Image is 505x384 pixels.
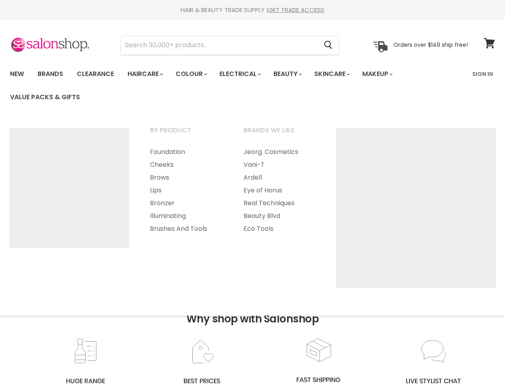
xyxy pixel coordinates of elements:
ul: Main menu [140,146,232,235]
a: Ardell [234,171,325,184]
a: Clearance [71,66,120,82]
a: Real Techniques [234,197,325,210]
a: Brands [32,66,69,82]
form: Product [120,36,339,55]
a: Cheeks [140,158,232,171]
a: Beauty [267,66,307,82]
a: Brushes And Tools [140,222,232,235]
a: GET TRADE ACCESS [268,6,324,14]
a: New [4,66,30,82]
a: Haircare [122,66,168,82]
a: Electrical [214,66,266,82]
a: Makeup [356,66,397,82]
a: Eco Tools [234,222,325,235]
a: Brows [140,171,232,184]
a: Illuminating [140,210,232,222]
a: Skincare [308,66,355,82]
a: Jeorg. Cosmetics [234,146,325,158]
a: Foundation [140,146,232,158]
ul: Main menu [234,146,325,235]
ul: Main menu [4,62,467,109]
a: Colour [170,66,212,82]
a: Value Packs & Gifts [4,89,86,106]
a: Brands we like [234,124,325,144]
a: Bronzer [140,197,232,210]
a: Vani-T [234,158,325,171]
a: Sign In [467,66,498,82]
p: Orders over $149 ship free! [393,41,468,48]
a: By Product [140,124,232,144]
a: Beauty Blvd [234,210,325,222]
button: Search [317,36,339,54]
a: Eye of Horus [234,184,325,197]
input: Search [121,36,317,54]
a: Lips [140,184,232,197]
